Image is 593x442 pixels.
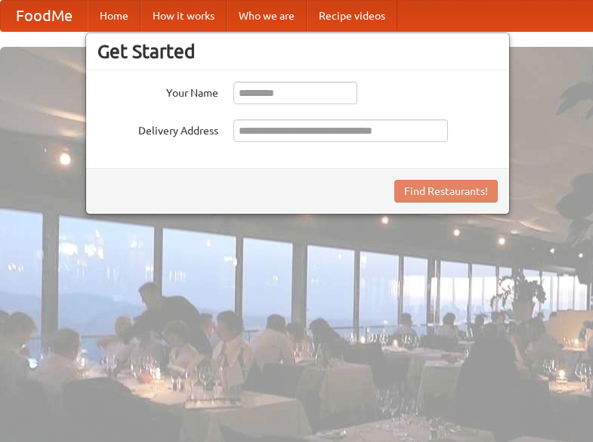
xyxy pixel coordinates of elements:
[141,1,227,31] a: How it works
[97,119,218,138] label: Delivery Address
[307,1,397,31] a: Recipe videos
[394,180,498,202] button: Find Restaurants!
[1,1,88,31] a: FoodMe
[227,1,307,31] a: Who we are
[97,82,218,100] label: Your Name
[97,40,498,63] h3: Get Started
[88,1,141,31] a: Home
